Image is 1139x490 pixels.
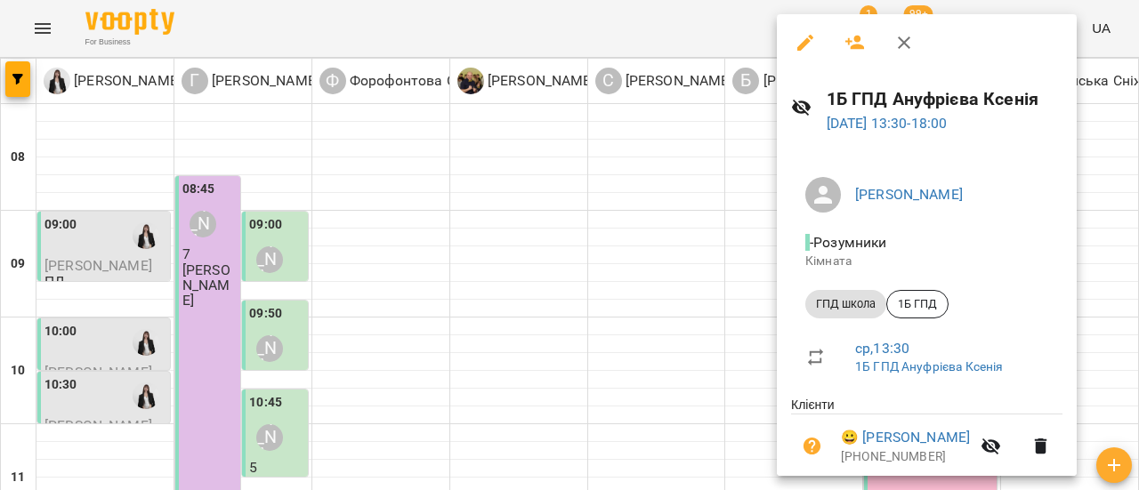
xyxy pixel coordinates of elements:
[841,448,970,466] p: [PHONE_NUMBER]
[827,115,948,132] a: [DATE] 13:30-18:00
[855,359,1003,374] a: 1Б ГПД Ануфрієва Ксенія
[791,425,834,468] button: Візит ще не сплачено. Додати оплату?
[805,234,891,251] span: - Розумники
[827,85,1062,113] h6: 1Б ГПД Ануфрієва Ксенія
[805,253,1048,270] p: Кімната
[886,290,949,318] div: 1Б ГПД
[855,340,909,357] a: ср , 13:30
[805,296,886,312] span: ГПД школа
[855,186,963,203] a: [PERSON_NAME]
[887,296,948,312] span: 1Б ГПД
[841,427,970,448] a: 😀 [PERSON_NAME]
